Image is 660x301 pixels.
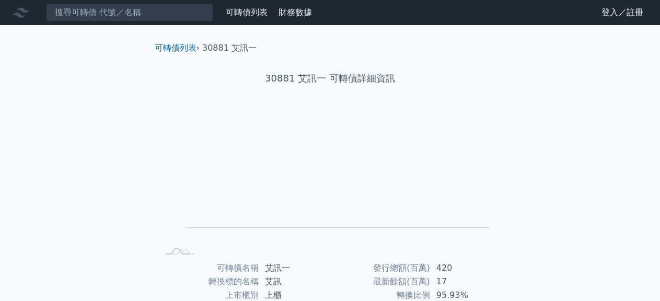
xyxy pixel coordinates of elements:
[226,7,268,17] a: 可轉債列表
[176,119,489,244] g: Chart
[159,275,259,288] td: 轉換標的名稱
[259,261,330,275] td: 艾訊一
[202,42,257,54] li: 30881 艾訊一
[146,71,514,86] h1: 30881 艾訊一 可轉債詳細資訊
[430,275,502,288] td: 17
[155,42,200,54] li: ›
[279,7,312,17] a: 財務數據
[46,4,213,21] input: 搜尋可轉債 代號／名稱
[430,261,502,275] td: 420
[593,4,652,21] a: 登入／註冊
[159,261,259,275] td: 可轉債名稱
[259,275,330,288] td: 艾訊
[330,261,430,275] td: 發行總額(百萬)
[155,43,196,53] a: 可轉債列表
[330,275,430,288] td: 最新餘額(百萬)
